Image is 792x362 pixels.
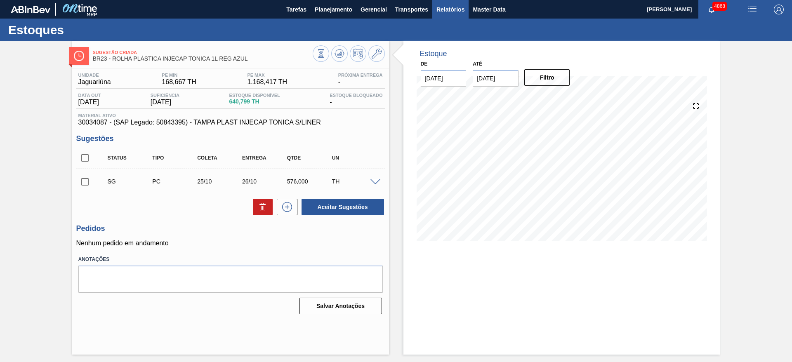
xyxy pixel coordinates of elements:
span: 168,667 TH [162,78,196,86]
div: Status [106,155,156,161]
div: UN [330,155,380,161]
span: Suficiência [151,93,179,98]
button: Ir ao Master Data / Geral [368,45,385,62]
span: Gerencial [361,5,387,14]
span: PE MAX [247,73,287,78]
h3: Pedidos [76,224,385,233]
button: Programar Estoque [350,45,366,62]
div: 26/10/2025 [240,178,290,185]
span: Unidade [78,73,111,78]
span: Planejamento [315,5,352,14]
div: 25/10/2025 [195,178,245,185]
span: 4868 [712,2,727,11]
input: dd/mm/yyyy [421,70,467,87]
button: Visão Geral dos Estoques [313,45,329,62]
label: Até [473,61,482,67]
span: [DATE] [151,99,179,106]
p: Nenhum pedido em andamento [76,240,385,247]
img: userActions [747,5,757,14]
button: Filtro [524,69,570,86]
div: Aceitar Sugestões [297,198,385,216]
div: Excluir Sugestões [249,199,273,215]
h1: Estoques [8,25,155,35]
span: Jaguariúna [78,78,111,86]
img: Logout [774,5,784,14]
img: TNhmsLtSVTkK8tSr43FrP2fwEKptu5GPRR3wAAAABJRU5ErkJggg== [11,6,50,13]
div: Nova sugestão [273,199,297,215]
span: 30034087 - (SAP Legado: 50843395) - TAMPA PLAST INJECAP TONICA S/LINER [78,119,383,126]
h3: Sugestões [76,134,385,143]
span: Transportes [395,5,428,14]
button: Atualizar Gráfico [331,45,348,62]
div: 576,000 [285,178,335,185]
span: Sugestão Criada [93,50,313,55]
div: - [336,73,385,86]
div: Sugestão Criada [106,178,156,185]
div: - [328,93,384,106]
div: TH [330,178,380,185]
span: Data out [78,93,101,98]
span: [DATE] [78,99,101,106]
span: BR23 - ROLHA PLÁSTICA INJECAP TONICA 1L REG AZUL [93,56,313,62]
label: Anotações [78,254,383,266]
span: 1.168,417 TH [247,78,287,86]
span: Próxima Entrega [338,73,383,78]
div: Coleta [195,155,245,161]
div: Estoque [420,49,447,58]
div: Qtde [285,155,335,161]
span: Estoque Bloqueado [330,93,382,98]
span: Estoque Disponível [229,93,280,98]
span: PE MIN [162,73,196,78]
button: Notificações [698,4,725,15]
input: dd/mm/yyyy [473,70,519,87]
span: Relatórios [436,5,464,14]
span: Material ativo [78,113,383,118]
span: Master Data [473,5,505,14]
label: De [421,61,428,67]
button: Aceitar Sugestões [302,199,384,215]
div: Tipo [150,155,200,161]
button: Salvar Anotações [299,298,382,314]
div: Pedido de Compra [150,178,200,185]
span: 640,799 TH [229,99,280,105]
span: Tarefas [286,5,306,14]
img: Ícone [74,51,84,61]
div: Entrega [240,155,290,161]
